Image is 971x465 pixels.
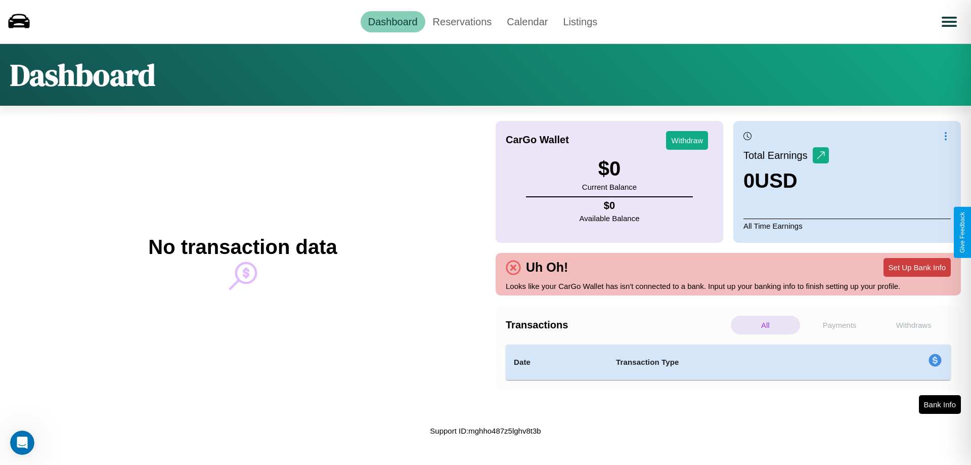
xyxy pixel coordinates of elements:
[743,219,951,233] p: All Time Earnings
[506,345,951,380] table: simple table
[743,170,829,192] h3: 0 USD
[430,424,541,438] p: Support ID: mghho487z5lghv8t3b
[666,131,708,150] button: Withdraw
[580,212,640,225] p: Available Balance
[506,134,569,146] h4: CarGo Wallet
[425,11,500,32] a: Reservations
[10,54,155,96] h1: Dashboard
[884,258,951,277] button: Set Up Bank Info
[514,356,600,368] h4: Date
[499,11,555,32] a: Calendar
[582,157,637,180] h3: $ 0
[731,316,800,334] p: All
[521,260,573,275] h4: Uh Oh!
[935,8,963,36] button: Open menu
[743,146,813,164] p: Total Earnings
[616,356,846,368] h4: Transaction Type
[959,212,966,253] div: Give Feedback
[506,279,951,293] p: Looks like your CarGo Wallet has isn't connected to a bank. Input up your banking info to finish ...
[580,200,640,212] h4: $ 0
[10,431,34,455] iframe: Intercom live chat
[582,180,637,194] p: Current Balance
[361,11,425,32] a: Dashboard
[919,395,961,414] button: Bank Info
[148,236,337,259] h2: No transaction data
[805,316,874,334] p: Payments
[555,11,605,32] a: Listings
[879,316,948,334] p: Withdraws
[506,319,728,331] h4: Transactions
